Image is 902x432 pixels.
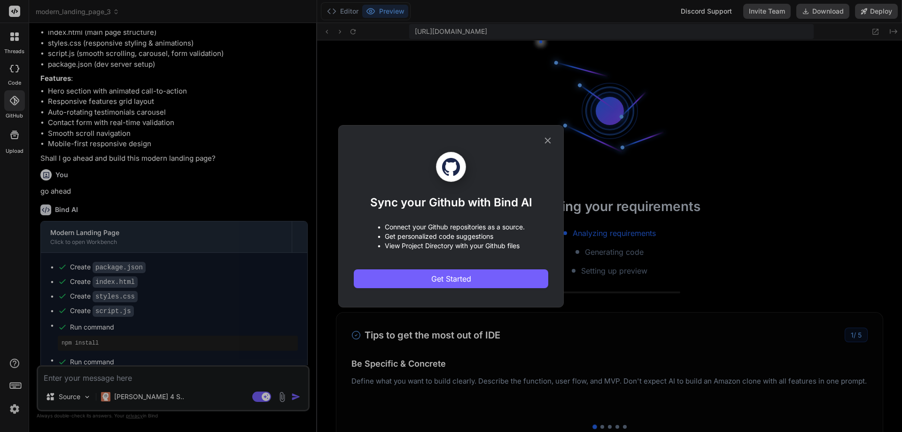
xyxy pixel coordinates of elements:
button: Get Started [354,269,548,288]
span: Get Started [431,273,471,284]
p: • Get personalized code suggestions [377,232,525,241]
h1: Sync your Github with Bind AI [370,195,532,210]
p: • View Project Directory with your Github files [377,241,525,251]
p: • Connect your Github repositories as a source. [377,222,525,232]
